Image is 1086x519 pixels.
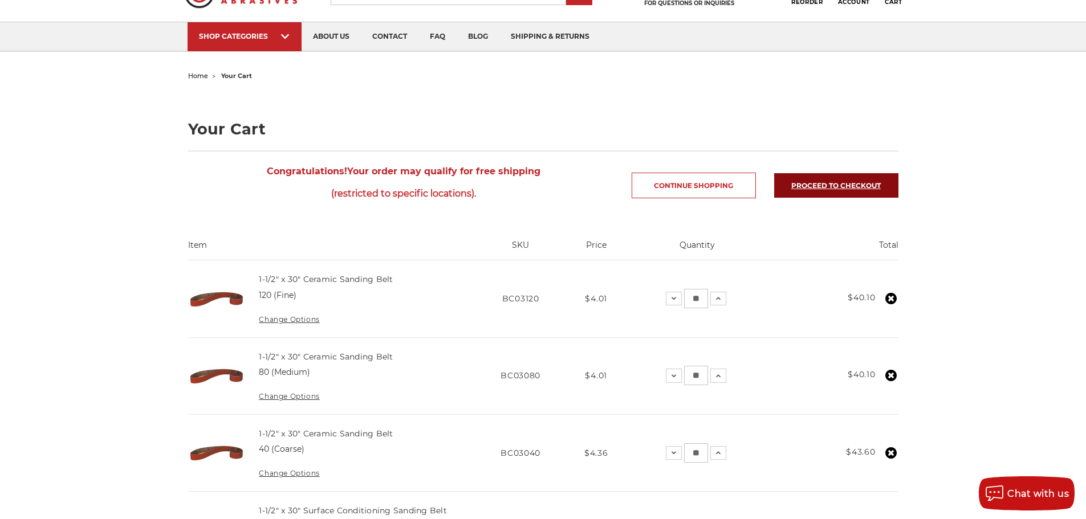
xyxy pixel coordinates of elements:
[499,22,601,51] a: shipping & returns
[848,292,875,303] strong: $40.10
[259,352,393,362] a: 1-1/2" x 30" Ceramic Sanding Belt
[259,366,310,378] dd: 80 (Medium)
[259,289,296,301] dd: 120 (Fine)
[684,289,708,308] input: 1-1/2" x 30" Ceramic Sanding Belt Quantity:
[627,239,768,260] th: Quantity
[188,72,208,80] a: home
[1007,488,1069,499] span: Chat with us
[475,239,566,260] th: SKU
[585,370,607,381] span: $4.01
[501,448,540,458] span: BC03040
[188,271,245,328] img: 1-1/2" x 30" Sanding Belt - Ceramic
[259,469,319,477] a: Change Options
[684,366,708,385] input: 1-1/2" x 30" Ceramic Sanding Belt Quantity:
[188,160,620,205] span: Your order may qualify for free shipping
[267,166,347,177] strong: Congratulations!
[188,348,245,404] img: 1-1/2" x 30" Sanding Belt - Ceramic
[259,443,304,455] dd: 40 (Coarse)
[259,428,393,439] a: 1-1/2" x 30" Ceramic Sanding Belt
[188,424,245,481] img: 1-1/2" x 30" Sanding Belt - Ceramic
[502,293,539,304] span: BC03120
[259,505,447,516] a: 1-1/2" x 30" Surface Conditioning Sanding Belt
[846,447,875,457] strong: $43.60
[585,293,607,304] span: $4.01
[361,22,418,51] a: contact
[199,32,290,40] div: SHOP CATEGORIES
[259,315,319,324] a: Change Options
[501,370,540,381] span: BC03080
[457,22,499,51] a: blog
[418,22,457,51] a: faq
[259,392,319,401] a: Change Options
[188,239,475,260] th: Item
[684,443,708,463] input: 1-1/2" x 30" Ceramic Sanding Belt Quantity:
[584,448,608,458] span: $4.36
[259,274,393,284] a: 1-1/2" x 30" Ceramic Sanding Belt
[848,369,875,379] strong: $40.10
[774,173,898,198] a: Proceed to checkout
[632,173,756,198] a: Continue Shopping
[188,121,898,137] h1: Your Cart
[979,476,1075,510] button: Chat with us
[768,239,898,260] th: Total
[566,239,627,260] th: Price
[221,72,252,80] span: your cart
[302,22,361,51] a: about us
[188,182,620,205] span: (restricted to specific locations).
